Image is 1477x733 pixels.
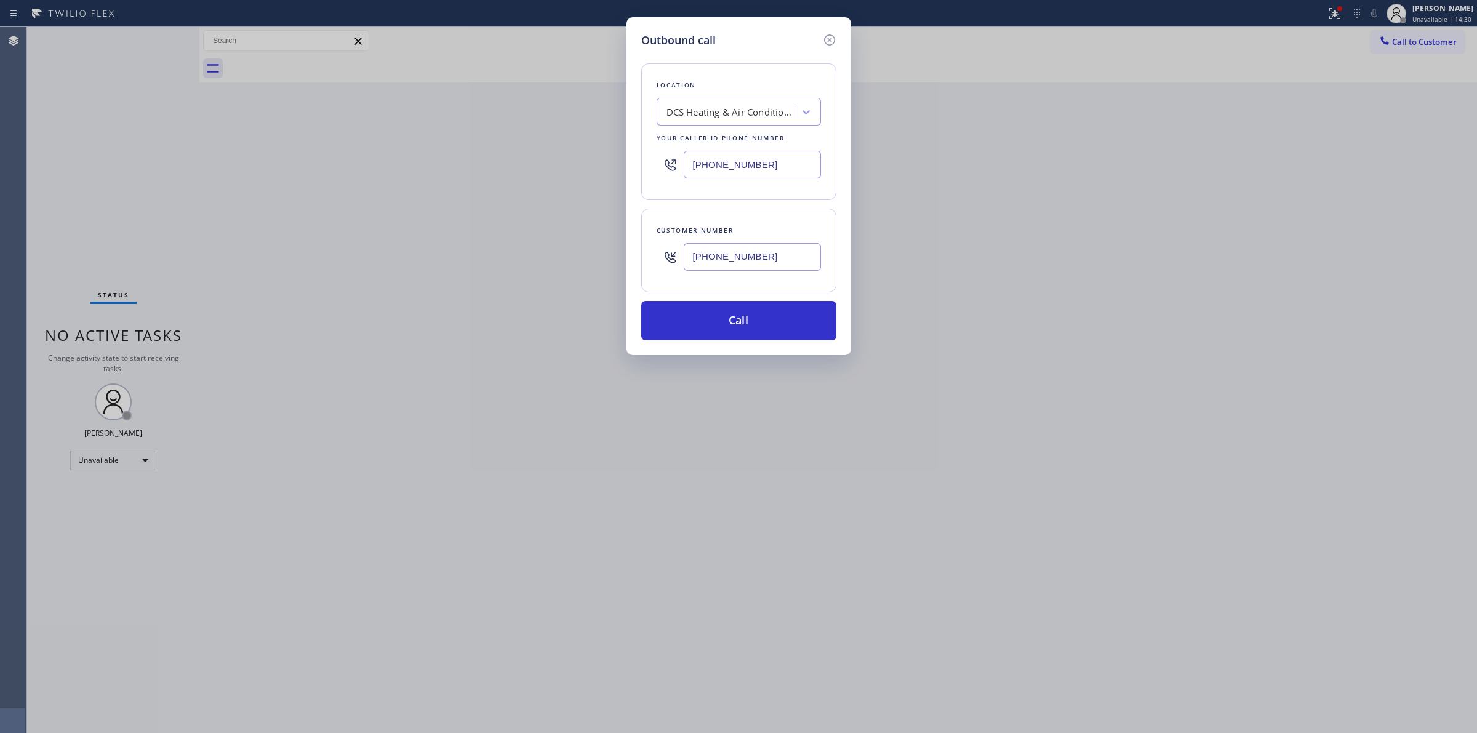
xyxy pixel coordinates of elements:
button: Call [641,301,836,340]
input: (123) 456-7890 [684,151,821,178]
div: Location [657,79,821,92]
div: DCS Heating & Air Conditioning [666,105,796,119]
h5: Outbound call [641,32,716,49]
div: Your caller id phone number [657,132,821,145]
input: (123) 456-7890 [684,243,821,271]
div: Customer number [657,224,821,237]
